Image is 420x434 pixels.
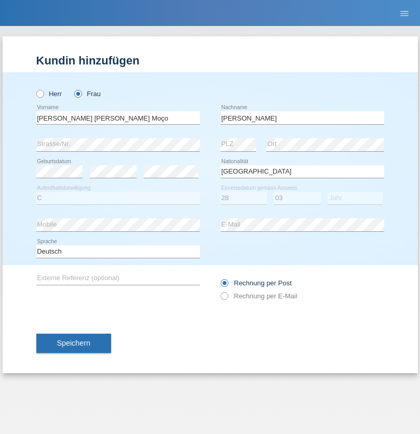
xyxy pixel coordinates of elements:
button: Speichern [36,334,111,353]
h1: Kundin hinzufügen [36,54,384,67]
label: Herr [36,90,62,98]
label: Frau [74,90,101,98]
i: menu [399,8,410,19]
label: Rechnung per E-Mail [221,292,297,300]
a: menu [394,10,415,16]
input: Rechnung per Post [221,279,227,292]
span: Speichern [57,339,90,347]
input: Frau [74,90,81,97]
input: Rechnung per E-Mail [221,292,227,305]
label: Rechnung per Post [221,279,292,287]
input: Herr [36,90,43,97]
